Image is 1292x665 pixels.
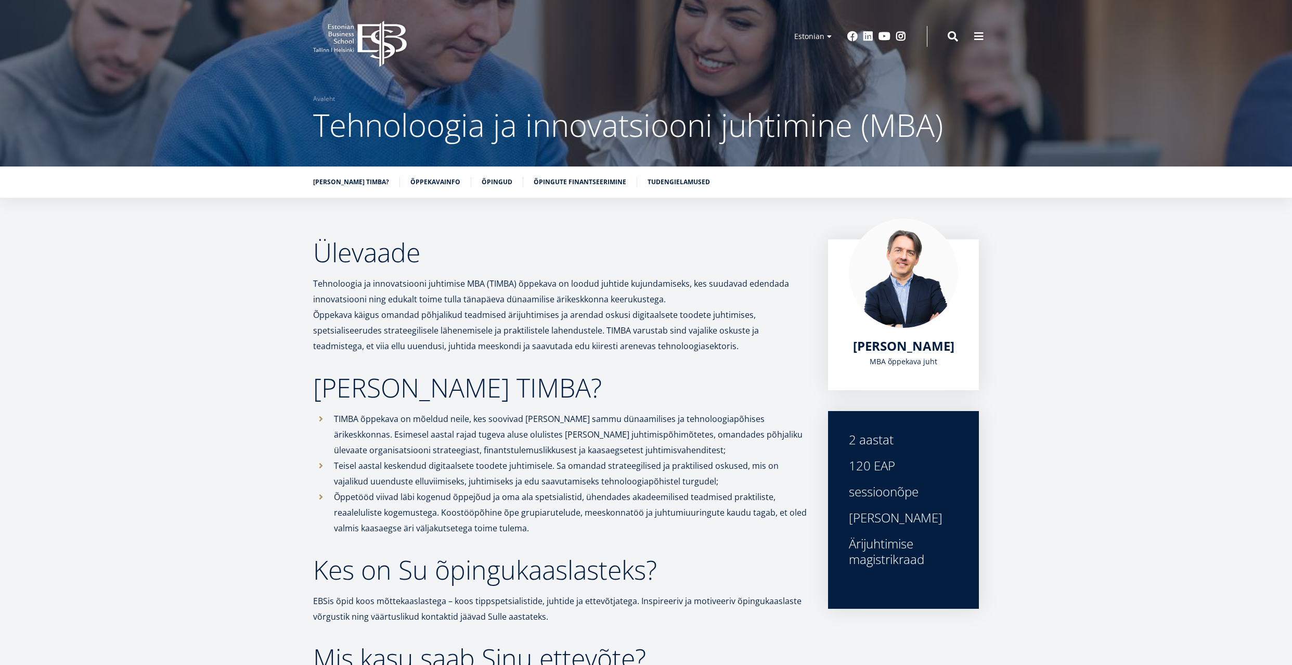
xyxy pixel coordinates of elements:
[853,338,954,354] a: [PERSON_NAME]
[878,31,890,42] a: Youtube
[313,94,335,104] a: Avaleht
[849,484,958,500] div: sessioonõpe
[849,458,958,474] div: 120 EAP
[313,104,943,146] span: Tehnoloogia ja innovatsiooni juhtimine (MBA)
[334,458,807,489] p: Teisel aastal keskendud digitaalsete toodete juhtimisele. Sa omandad strateegilised ja praktilise...
[313,276,807,354] p: Tehnoloogia ja innovatsiooni juhtimise MBA (TIMBA) õppekava on loodud juhtide kujundamiseks, kes ...
[849,432,958,447] div: 2 aastat
[863,31,873,42] a: Linkedin
[847,31,858,42] a: Facebook
[853,337,954,354] span: [PERSON_NAME]
[313,375,807,401] h2: [PERSON_NAME] TIMBA?
[648,177,710,187] a: Tudengielamused
[334,411,807,458] p: TIMBA õppekava on mõeldud neile, kes soovivad [PERSON_NAME] sammu dünaamilises ja tehnoloogiapõhi...
[896,31,906,42] a: Instagram
[849,354,958,369] div: MBA õppekava juht
[313,593,807,624] p: EBSis õpid koos mõttekaaslastega – koos tippspetsialistide, juhtide ja ettevõtjatega. Inspireeriv...
[313,239,807,265] h2: Ülevaade
[334,489,807,536] p: Õppetööd viivad läbi kogenud õppejõud ja oma ala spetsialistid, ühendades akadeemilised teadmised...
[313,177,389,187] a: [PERSON_NAME] TIMBA?
[482,177,512,187] a: Õpingud
[410,177,460,187] a: Õppekavainfo
[849,536,958,567] div: Ärijuhtimise magistrikraad
[534,177,626,187] a: Õpingute finantseerimine
[849,510,958,526] div: [PERSON_NAME]
[849,219,958,328] img: Marko Rillo
[313,557,807,583] h2: Kes on Su õpingukaaslasteks?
